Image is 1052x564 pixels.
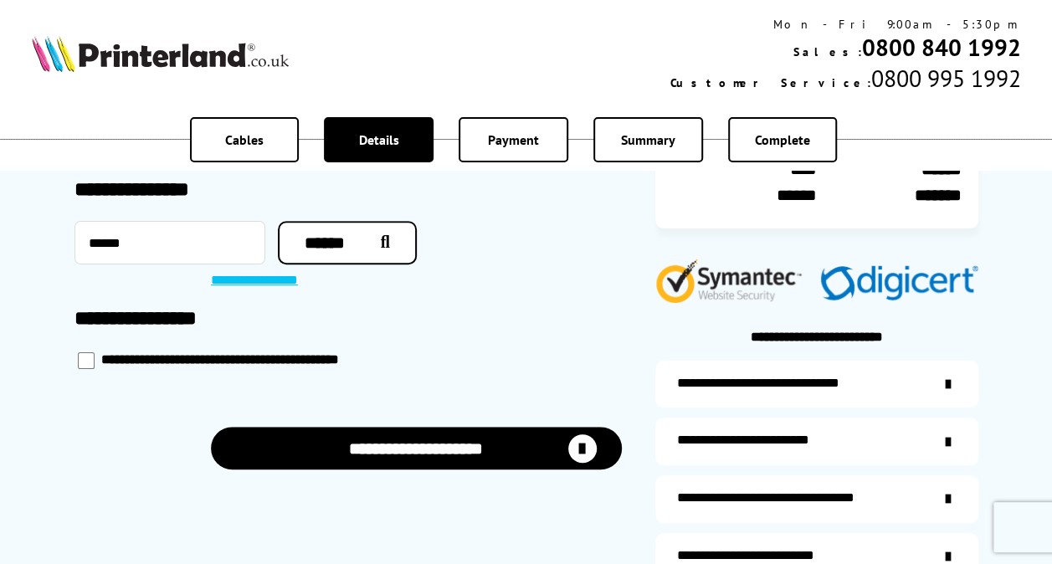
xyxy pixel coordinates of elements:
[225,131,264,148] span: Cables
[32,35,289,71] img: Printerland Logo
[861,32,1020,63] a: 0800 840 1992
[655,361,978,408] a: additional-ink
[793,44,861,59] span: Sales:
[359,131,399,148] span: Details
[755,131,810,148] span: Complete
[621,131,675,148] span: Summary
[655,418,978,465] a: items-arrive
[488,131,539,148] span: Payment
[670,75,870,90] span: Customer Service:
[870,63,1020,94] span: 0800 995 1992
[655,475,978,523] a: additional-cables
[670,17,1020,32] div: Mon - Fri 9:00am - 5:30pm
